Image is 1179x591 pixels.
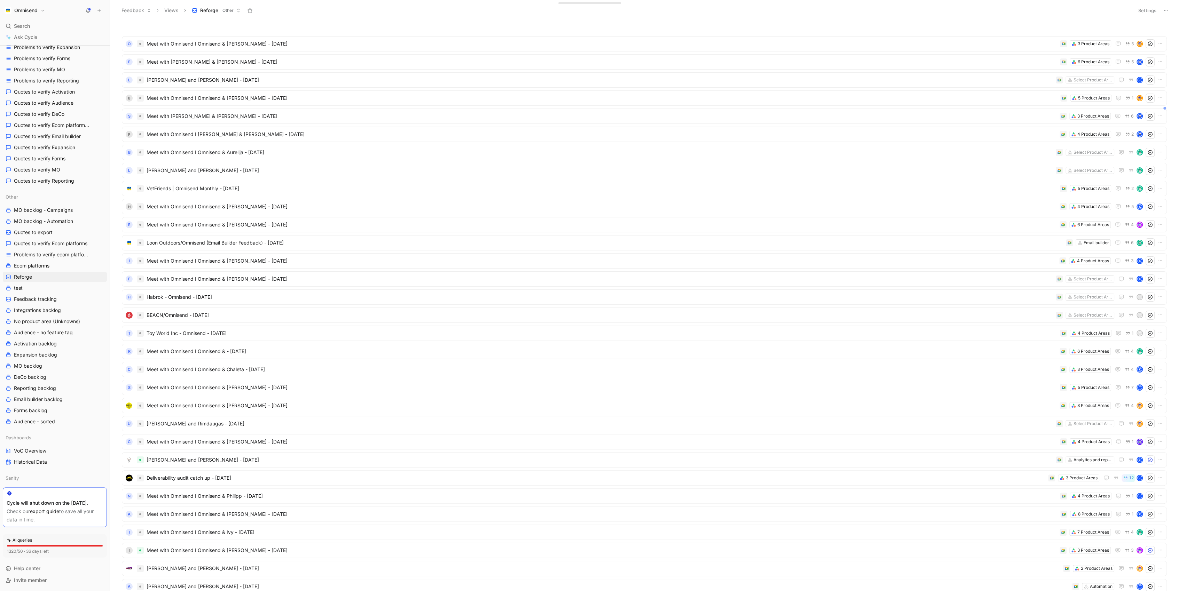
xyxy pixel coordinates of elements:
[147,311,1053,319] span: BEACN/Omnisend - [DATE]
[1084,239,1109,246] div: Email builder
[3,249,107,260] a: Problems to verify ecom platforms
[1124,384,1135,391] button: 7
[147,492,1057,500] span: Meet with Omnisend I Omnisend & Philipp - [DATE]
[126,95,133,102] div: B
[3,192,107,427] div: OtherMO backlog - CampaignsMO backlog - AutomationQuotes to exportQuotes to verify Ecom platforms...
[3,383,107,393] a: Reporting backlog
[122,36,1167,51] a: OMeet with Omnisend I Omnisend & [PERSON_NAME] - [DATE]3 Product Areas5avatar
[14,407,47,414] span: Forms backlog
[14,285,23,291] span: test
[1123,402,1135,409] button: 4
[14,396,63,403] span: Email builder backlog
[147,40,1057,48] span: Meet with Omnisend I Omnisend & [PERSON_NAME] - [DATE]
[1137,349,1142,354] img: avatar
[1123,366,1135,373] button: 4
[126,257,133,264] div: I
[1137,566,1142,571] img: avatar
[1131,186,1134,191] span: 2
[1074,294,1113,301] div: Select Product Areas
[1132,96,1134,100] span: 1
[1137,240,1142,245] img: avatar
[6,474,19,481] span: Sanity
[147,76,1053,84] span: [PERSON_NAME] and [PERSON_NAME] - [DATE]
[1137,150,1142,155] img: avatar
[147,564,1060,573] span: [PERSON_NAME] and [PERSON_NAME] - [DATE]
[126,149,133,156] div: B
[1131,223,1134,227] span: 4
[1077,348,1109,355] div: 6 Product Areas
[1077,366,1109,373] div: 3 Product Areas
[122,199,1167,214] a: HMeet with Omnisend I Omnisend & [PERSON_NAME] - [DATE]4 Product Areas5K
[1074,420,1113,427] div: Select Product Areas
[1131,205,1134,209] span: 5
[6,193,18,200] span: Other
[122,217,1167,232] a: EMeet with Omnisend I Omnisend & [PERSON_NAME] - [DATE]6 Product Areas4avatar
[3,372,107,382] a: DeCo backlog
[122,308,1167,323] a: logoBEACN/Omnisend - [DATE]Select Product AreasT
[3,405,107,416] a: Forms backlog
[1131,259,1134,263] span: 3
[7,537,32,544] div: AI queries
[122,253,1167,269] a: IMeet with Omnisend I Omnisend & [PERSON_NAME] - [DATE]4 Product Areas3K
[147,293,1053,301] span: Habrok - Omnisend - [DATE]
[1077,113,1109,120] div: 3 Product Areas
[14,447,46,454] span: VoC Overview
[14,385,56,392] span: Reporting backlog
[122,506,1167,522] a: AMeet with Omnisend I Omnisend & [PERSON_NAME] - [DATE]8 Product Areas1K
[1137,168,1142,173] img: avatar
[122,54,1167,70] a: EMeet with [PERSON_NAME] & [PERSON_NAME] - [DATE]6 Product Areas5avatar
[126,529,133,536] div: I
[1137,439,1142,444] img: avatar
[126,239,133,246] img: logo
[3,87,107,97] a: Quotes to verify Activation
[122,452,1167,468] a: logo[PERSON_NAME] and [PERSON_NAME] - [DATE]Analytics and reportsŽ
[14,99,73,106] span: Quotes to verify Audience
[7,507,103,524] div: Check our to save all your data in time.
[1132,331,1134,335] span: 1
[14,329,73,336] span: Audience - no feature tag
[122,127,1167,142] a: PMeet with Omnisend I [PERSON_NAME] & [PERSON_NAME] - [DATE]4 Product Areas2avatar
[1131,42,1134,46] span: 5
[14,155,65,162] span: Quotes to verify Forms
[126,275,133,282] div: F
[1132,512,1134,516] span: 1
[126,113,133,120] div: S
[1131,114,1134,118] span: 6
[3,294,107,304] a: Feedback tracking
[222,7,234,14] span: Other
[14,273,32,280] span: Reforge
[3,42,107,53] a: Problems to verify Expansion
[1124,329,1135,337] button: 1
[14,7,38,14] h1: Omnisend
[1077,203,1109,210] div: 4 Product Areas
[3,563,107,574] div: Help center
[147,257,1056,265] span: Meet with Omnisend I Omnisend & [PERSON_NAME] - [DATE]
[126,583,133,590] div: A
[147,528,1057,536] span: Meet with Omnisend I Omnisend & Ivy - [DATE]
[147,221,1057,229] span: Meet with Omnisend I Omnisend & [PERSON_NAME] - [DATE]
[1137,222,1142,227] img: avatar
[1124,438,1135,446] button: 1
[1124,203,1135,210] button: 5
[1131,241,1134,245] span: 6
[147,438,1057,446] span: Meet with Omnisend I Omnisend & [PERSON_NAME] - [DATE]
[126,185,133,192] img: logo
[14,144,75,151] span: Quotes to verify Expansion
[126,384,133,391] div: S
[1137,476,1142,480] div: J
[3,98,107,108] a: Quotes to verify Audience
[14,88,75,95] span: Quotes to verify Activation
[126,58,133,65] div: E
[3,327,107,338] a: Audience - no feature tag
[3,165,107,175] a: Quotes to verify MO
[7,499,103,507] div: Cycle will shut down on the [DATE].
[1137,78,1142,82] div: J
[126,40,133,47] div: O
[1123,528,1135,536] button: 4
[14,307,61,314] span: Integrations backlog
[126,294,133,301] div: H
[1132,440,1134,444] span: 1
[161,5,182,16] button: Views
[1123,112,1135,120] button: 6
[147,239,1063,247] span: Loon Outdoors/Omnisend (Email Builder Feedback) - [DATE]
